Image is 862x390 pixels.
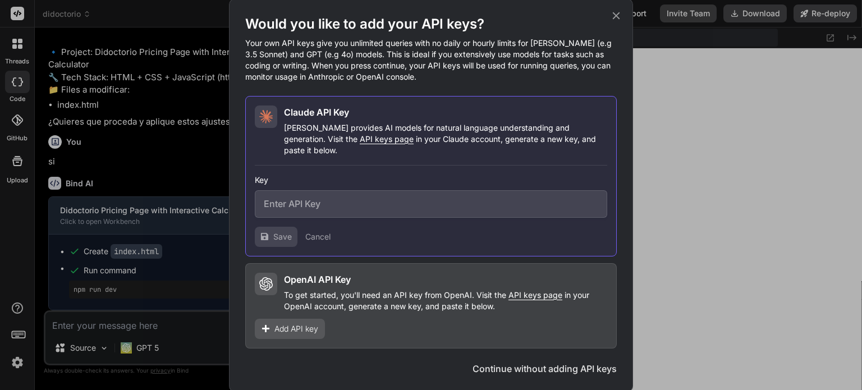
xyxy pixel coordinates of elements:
[284,273,351,286] h2: OpenAI API Key
[245,38,617,82] p: Your own API keys give you unlimited queries with no daily or hourly limits for [PERSON_NAME] (e....
[360,134,414,144] span: API keys page
[284,290,607,312] p: To get started, you'll need an API key from OpenAI. Visit the in your OpenAI account, generate a ...
[284,105,349,119] h2: Claude API Key
[274,323,318,334] span: Add API key
[305,231,331,242] button: Cancel
[273,231,292,242] span: Save
[255,175,607,186] h3: Key
[473,362,617,375] button: Continue without adding API keys
[255,227,297,247] button: Save
[255,190,607,218] input: Enter API Key
[245,15,617,33] h1: Would you like to add your API keys?
[508,290,562,300] span: API keys page
[284,122,607,156] p: [PERSON_NAME] provides AI models for natural language understanding and generation. Visit the in ...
